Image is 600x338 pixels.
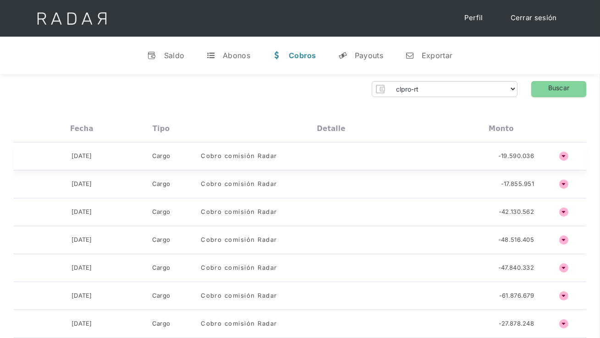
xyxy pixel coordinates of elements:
[338,51,347,60] div: y
[559,152,568,161] h4: ñ
[152,319,171,328] div: Cargo
[455,9,492,27] a: Perfil
[223,51,250,60] div: Abonos
[152,291,171,300] div: Cargo
[72,235,92,245] div: [DATE]
[206,51,215,60] div: t
[501,9,566,27] a: Cerrar sesión
[289,51,316,60] div: Cobros
[201,263,277,273] div: Cobro comisión Radar
[559,263,568,273] h4: ñ
[559,180,568,189] h4: ñ
[499,319,534,328] div: -27.878.248
[152,152,171,161] div: Cargo
[405,51,414,60] div: n
[152,207,171,217] div: Cargo
[355,51,383,60] div: Payouts
[372,81,517,97] form: Form
[501,180,534,189] div: -17.855.951
[201,291,277,300] div: Cobro comisión Radar
[499,207,534,217] div: -42.130.562
[272,51,281,60] div: w
[164,51,185,60] div: Saldo
[499,291,534,300] div: -61.876.679
[72,291,92,300] div: [DATE]
[559,319,568,328] h4: ñ
[559,291,568,300] h4: ñ
[72,152,92,161] div: [DATE]
[152,263,171,273] div: Cargo
[72,207,92,217] div: [DATE]
[72,319,92,328] div: [DATE]
[201,207,277,217] div: Cobro comisión Radar
[498,263,534,273] div: -47.840.332
[153,125,170,133] div: Tipo
[498,235,534,245] div: -48.516.405
[72,263,92,273] div: [DATE]
[70,125,94,133] div: Fecha
[152,235,171,245] div: Cargo
[489,125,514,133] div: Monto
[201,319,277,328] div: Cobro comisión Radar
[148,51,157,60] div: v
[559,207,568,217] h4: ñ
[317,125,345,133] div: Detalle
[531,81,586,97] a: Buscar
[422,51,452,60] div: Exportar
[72,180,92,189] div: [DATE]
[152,180,171,189] div: Cargo
[201,152,277,161] div: Cobro comisión Radar
[201,180,277,189] div: Cobro comisión Radar
[559,235,568,245] h4: ñ
[201,235,277,245] div: Cobro comisión Radar
[498,152,534,161] div: -19.590.036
